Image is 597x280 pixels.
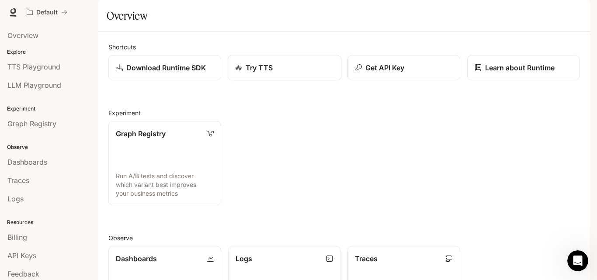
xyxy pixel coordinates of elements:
[467,55,580,80] a: Learn about Runtime
[107,7,147,24] h1: Overview
[116,253,157,264] p: Dashboards
[108,55,221,80] a: Download Runtime SDK
[227,55,341,81] a: Try TTS
[116,172,214,198] p: Run A/B tests and discover which variant best improves your business metrics
[355,253,378,264] p: Traces
[108,108,580,118] h2: Experiment
[108,121,221,205] a: Graph RegistryRun A/B tests and discover which variant best improves your business metrics
[116,128,166,139] p: Graph Registry
[23,3,71,21] button: All workspaces
[365,62,404,73] p: Get API Key
[347,55,460,80] button: Get API Key
[108,233,580,242] h2: Observe
[485,62,555,73] p: Learn about Runtime
[246,62,273,73] p: Try TTS
[36,9,58,16] p: Default
[236,253,252,264] p: Logs
[567,250,588,271] iframe: Intercom live chat
[108,42,580,52] h2: Shortcuts
[126,62,206,73] p: Download Runtime SDK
